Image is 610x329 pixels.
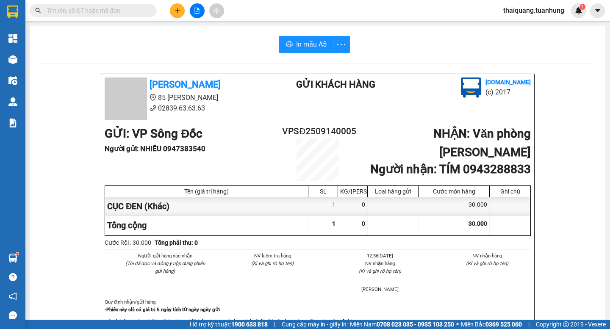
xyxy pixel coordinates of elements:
img: dashboard-icon [8,34,17,43]
span: aim [213,8,219,14]
div: Loại hàng gửi [370,188,416,195]
span: plus [175,8,180,14]
b: [PERSON_NAME] [150,79,221,90]
span: more [333,39,349,50]
span: Miền Nam [350,320,454,329]
span: | [274,320,275,329]
div: 30.000 [419,197,490,216]
div: SL [311,188,335,195]
sup: 1 [16,252,19,255]
h2: VPSĐ2509140005 [282,124,353,138]
img: logo.jpg [461,77,481,98]
li: Người gửi hàng xác nhận [122,252,209,260]
span: In mẫu A5 [296,39,327,50]
b: Người nhận : TÍM 0943288833 [370,162,531,176]
span: copyright [563,321,569,327]
strong: 0708 023 035 - 0935 103 250 [377,321,454,328]
strong: 0369 525 060 [485,321,522,328]
img: warehouse-icon [8,76,17,85]
img: warehouse-icon [8,55,17,64]
li: 12:36[DATE] [336,252,424,260]
div: Cước Rồi : 30.000 [105,238,151,247]
li: NV nhận hàng [336,260,424,267]
span: caret-down [594,7,602,14]
strong: -Khi thất lạc, mất mát hàng hóa của quý khách, công ty sẽ chịu trách nhiệm bồi thường gấp 10 lần ... [105,319,358,325]
span: ⚪️ [456,323,459,326]
span: | [528,320,530,329]
div: KG/[PERSON_NAME] [340,188,365,195]
b: Người gửi : NHIỀU 0947383540 [105,144,205,153]
div: 0 [338,197,368,216]
li: 02839.63.63.63 [105,103,262,113]
span: environment [150,94,156,101]
input: Tìm tên, số ĐT hoặc mã đơn [47,6,147,15]
span: 0 [362,220,365,227]
span: 1 [581,4,584,10]
i: (Kí và ghi rõ họ tên) [359,268,401,274]
button: more [333,36,350,53]
sup: 1 [579,4,585,10]
span: question-circle [9,273,17,281]
img: icon-new-feature [575,7,582,14]
button: caret-down [590,3,605,18]
li: 85 [PERSON_NAME] [105,92,262,103]
div: Ghi chú [492,188,528,195]
img: warehouse-icon [8,97,17,106]
li: NV nhận hàng [444,252,531,260]
span: file-add [194,8,200,14]
b: Gửi khách hàng [296,79,375,90]
b: GỬI : VP Sông Đốc [105,127,202,141]
b: [DOMAIN_NAME] [485,79,531,86]
div: Cước món hàng [421,188,487,195]
span: phone [150,105,156,111]
span: 30.000 [469,220,487,227]
li: (c) 2017 [485,87,531,97]
img: logo-vxr [7,6,18,18]
b: NHẬN : Văn phòng [PERSON_NAME] [433,127,531,159]
strong: 1900 633 818 [231,321,268,328]
i: (Kí và ghi rõ họ tên) [466,260,508,266]
span: Tổng cộng [107,220,147,230]
b: Tổng phải thu: 0 [155,239,198,246]
span: search [35,8,41,14]
div: 1 [308,197,338,216]
button: printerIn mẫu A5 [279,36,333,53]
span: Cung cấp máy in - giấy in: [282,320,348,329]
span: message [9,311,17,319]
li: [PERSON_NAME] [336,285,424,293]
span: 1 [332,220,335,227]
span: Miền Bắc [461,320,522,329]
i: (Kí và ghi rõ họ tên) [251,260,294,266]
span: Hỗ trợ kỹ thuật: [190,320,268,329]
strong: -Phiếu này chỉ có giá trị 5 ngày tính từ ngày ngày gửi [105,307,220,312]
div: Tên (giá trị hàng) [107,188,306,195]
button: aim [209,3,224,18]
span: thaiquang.tuanhung [496,5,571,16]
button: file-add [190,3,205,18]
i: (Tôi đã đọc và đồng ý nộp dung phiếu gửi hàng) [125,260,205,274]
button: plus [170,3,185,18]
img: solution-icon [8,119,17,127]
span: printer [286,41,293,49]
div: CỤC ĐEN (Khác) [105,197,308,216]
li: NV kiểm tra hàng [229,252,316,260]
span: notification [9,292,17,300]
img: warehouse-icon [8,254,17,263]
